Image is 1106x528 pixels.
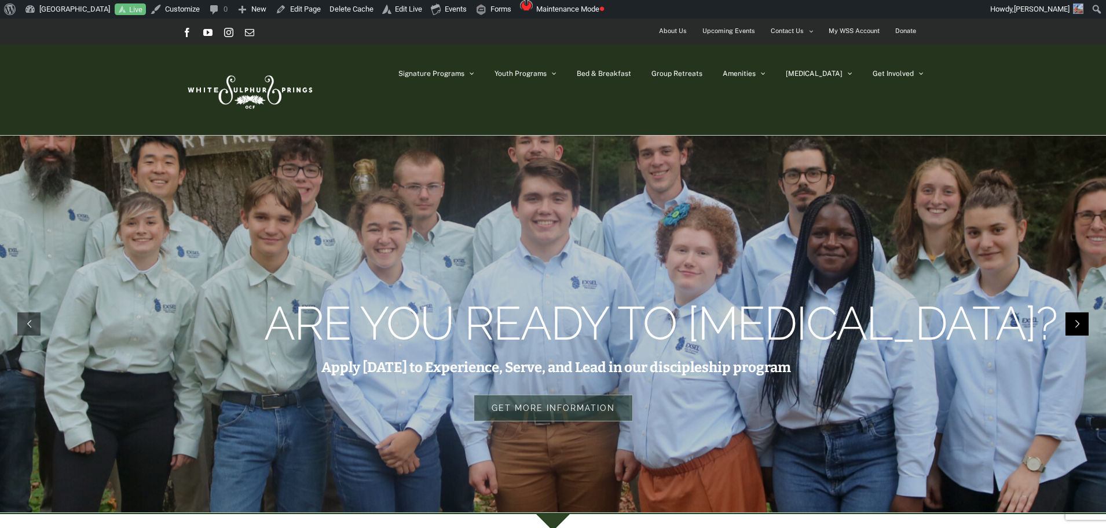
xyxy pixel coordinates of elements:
span: About Us [659,23,687,39]
a: Youth Programs [495,45,556,103]
a: Signature Programs [398,45,474,103]
span: Youth Programs [495,70,547,77]
span: [PERSON_NAME] [1014,5,1070,13]
img: SusannePappal-66x66.jpg [1073,3,1083,14]
span: Upcoming Events [702,23,755,39]
span: My WSS Account [829,23,880,39]
nav: Secondary Menu [651,19,924,44]
nav: Main Menu [398,45,924,103]
a: Amenities [723,45,766,103]
a: Get Involved [873,45,924,103]
a: Upcoming Events [695,19,763,44]
a: Donate [888,19,924,44]
img: White Sulphur Springs Logo [182,63,316,117]
span: Group Retreats [651,70,702,77]
span: Contact Us [771,23,804,39]
a: About Us [651,19,694,44]
rs-layer: Get more information [474,395,633,421]
span: Bed & Breakfast [577,70,631,77]
rs-layer: are you ready to [MEDICAL_DATA]? [264,311,1057,337]
a: Contact Us [763,19,821,44]
a: Group Retreats [651,45,702,103]
span: Donate [895,23,916,39]
span: Get Involved [873,70,914,77]
a: Live [115,3,146,16]
a: [MEDICAL_DATA] [786,45,852,103]
a: My WSS Account [821,19,887,44]
rs-layer: Apply [DATE] to Experience, Serve, and Lead in our discipleship program [321,361,791,374]
a: Bed & Breakfast [577,45,631,103]
span: [MEDICAL_DATA] [786,70,843,77]
span: Amenities [723,70,756,77]
span: Signature Programs [398,70,464,77]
